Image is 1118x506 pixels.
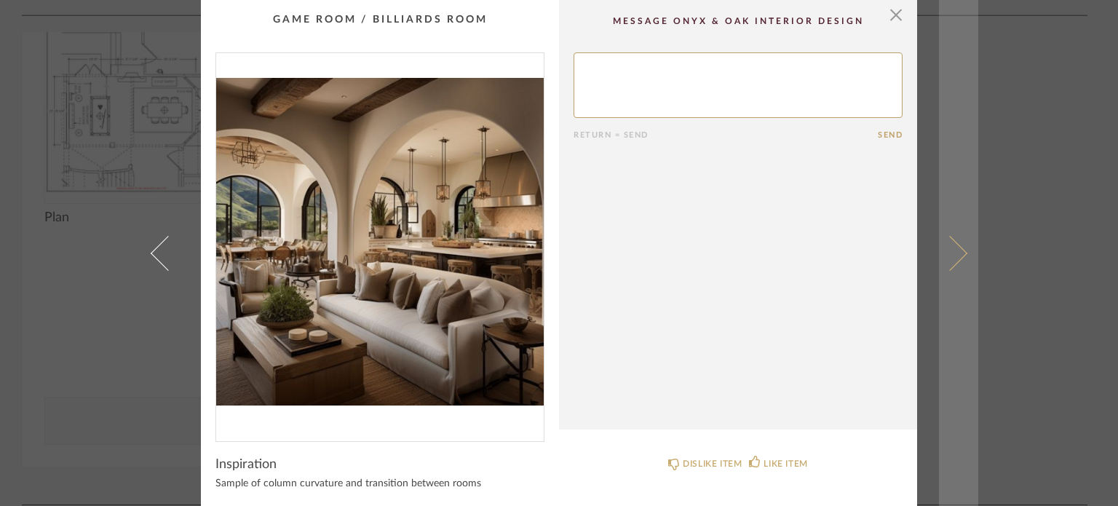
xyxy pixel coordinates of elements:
[215,478,544,490] div: Sample of column curvature and transition between rooms
[764,456,807,471] div: LIKE ITEM
[215,456,277,473] span: Inspiration
[216,53,544,430] img: e934b3d3-431d-4f5b-9eb0-2b6aeb000270_1000x1000.jpg
[683,456,742,471] div: DISLIKE ITEM
[574,130,878,140] div: Return = Send
[216,53,544,430] div: 0
[878,130,903,140] button: Send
